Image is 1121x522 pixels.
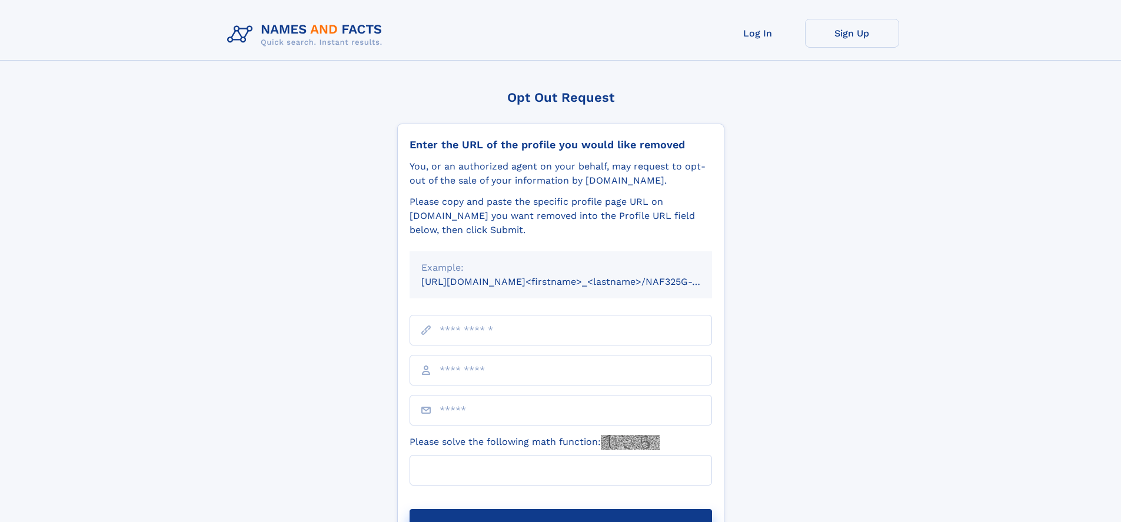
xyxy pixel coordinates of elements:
[421,261,700,275] div: Example:
[397,90,724,105] div: Opt Out Request
[410,435,660,450] label: Please solve the following math function:
[805,19,899,48] a: Sign Up
[421,276,734,287] small: [URL][DOMAIN_NAME]<firstname>_<lastname>/NAF325G-xxxxxxxx
[410,195,712,237] div: Please copy and paste the specific profile page URL on [DOMAIN_NAME] you want removed into the Pr...
[410,159,712,188] div: You, or an authorized agent on your behalf, may request to opt-out of the sale of your informatio...
[711,19,805,48] a: Log In
[222,19,392,51] img: Logo Names and Facts
[410,138,712,151] div: Enter the URL of the profile you would like removed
